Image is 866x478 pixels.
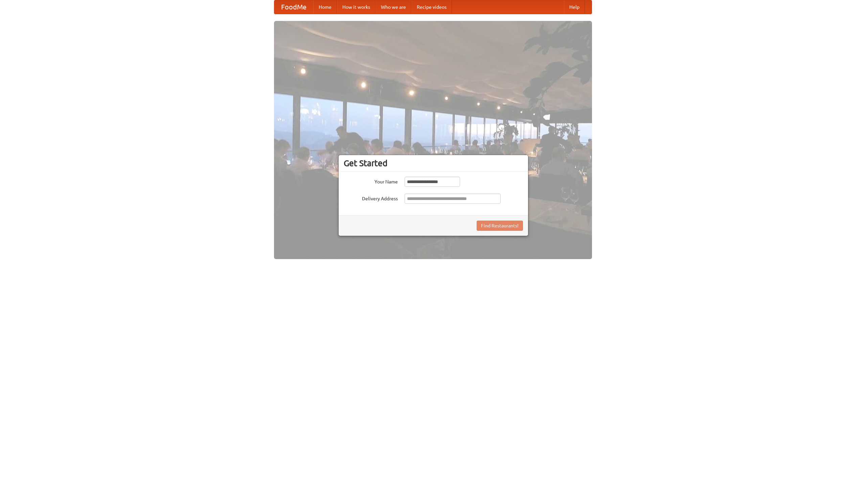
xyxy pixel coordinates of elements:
a: FoodMe [274,0,313,14]
a: Help [564,0,585,14]
a: How it works [337,0,375,14]
a: Home [313,0,337,14]
label: Your Name [344,177,398,185]
a: Recipe videos [411,0,452,14]
a: Who we are [375,0,411,14]
button: Find Restaurants! [477,221,523,231]
h3: Get Started [344,158,523,168]
label: Delivery Address [344,194,398,202]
